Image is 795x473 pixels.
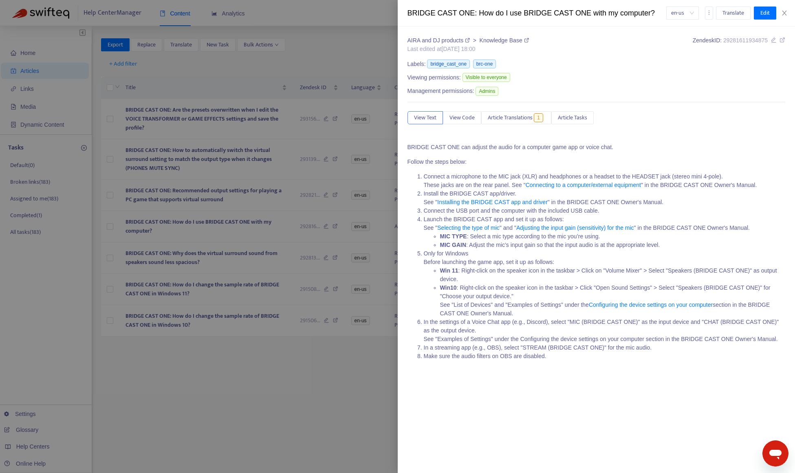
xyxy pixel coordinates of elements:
a: Adjusting the input gain (sensitivity) for the mic [516,224,634,231]
strong: Win 11 [440,267,458,274]
span: more [706,10,712,15]
span: Labels: [407,60,426,68]
button: Translate [716,7,751,20]
span: 29281611934875 [723,37,768,44]
li: Connect a microphone to the MIC jack (XLR) and headphones or a headset to the HEADSET jack (stere... [424,172,786,189]
span: View Text [414,113,436,122]
li: Before launching the game app, set it up as follows: [424,249,786,318]
strong: MIC GAIN [440,242,467,248]
span: en-us [671,7,694,19]
button: Edit [754,7,776,20]
button: Close [779,9,790,17]
p: Follow the steps below: [407,158,786,166]
li: Connect the USB port and the computer with the included USB cable. [424,207,786,215]
a: Connecting to a computer/external equipment [526,182,641,188]
span: Article Translations [488,113,533,122]
a: Selecting the type of mic [437,224,500,231]
li: : Right-click on the speaker icon in the taskbar > Click on "Volume Mixer" > Select "Speakers (BR... [440,266,786,284]
span: Article Tasks [558,113,587,122]
strong: MIC TYPE [440,233,467,240]
span: Edit [760,9,770,18]
span: Only for Windows [424,250,469,257]
button: Article Tasks [551,111,594,124]
button: more [705,7,713,20]
li: : Select a mic type according to the mic you’re using. [440,232,786,241]
span: bridge_cast_one [427,59,470,68]
a: Installing the BRIDGE CAST app and driver [437,199,548,205]
p: BRIDGE CAST ONE can adjust the audio for a computer game app or voice chat. [407,143,786,152]
span: 1 [534,113,543,122]
span: brc-one [473,59,496,68]
li: Install the BRIDGE CAST app/driver. See " " in the BRIDGE CAST ONE Owner's Manual. [424,189,786,207]
strong: Win10 [440,284,457,291]
li: Launch the BRIDGE CAST app and set it up as follows: See " " and " " in the BRIDGE CAST ONE Owner... [424,215,786,249]
li: : Adjust the mic’s input gain so that the input audio is at the appropriate level. [440,241,786,249]
a: Knowledge Base [480,37,529,44]
div: Zendesk ID: [693,36,785,53]
div: Last edited at [DATE] 18:00 [407,45,529,53]
span: close [781,10,788,16]
button: Article Translations1 [481,111,551,124]
span: Translate [722,9,744,18]
a: Configuring the device settings on your computer [589,301,713,308]
li: In a streaming app (e.g., OBS), select "STREAM (BRIDGE CAST ONE)" for the mic audio. [424,343,786,352]
span: View Code [449,113,475,122]
div: BRIDGE CAST ONE: How do I use BRIDGE CAST ONE with my computer? [407,8,666,19]
iframe: メッセージングウィンドウを開くボタン [762,440,788,466]
button: View Text [407,111,443,124]
li: Make sure the audio filters on OBS are disabled. [424,352,786,361]
a: AIRA and DJ products [407,37,471,44]
li: : Right-click on the speaker icon in the taskbar > Click "Open Sound Settings" > Select "Speakers... [440,284,786,318]
li: In the settings of a Voice Chat app (e.g., Discord), select "MIC (BRIDGE CAST ONE)" as the input ... [424,318,786,343]
button: View Code [443,111,481,124]
div: > [407,36,529,45]
span: Visible to everyone [462,73,510,82]
span: Admins [476,87,498,96]
span: Management permissions: [407,87,474,95]
span: Viewing permissions: [407,73,461,82]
